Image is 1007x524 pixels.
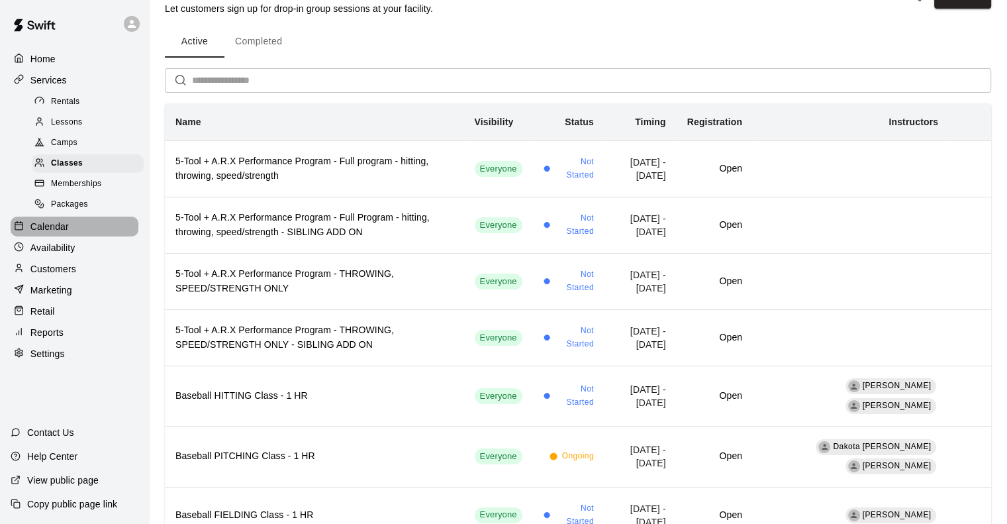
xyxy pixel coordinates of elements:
a: Reports [11,323,138,342]
span: Memberships [51,178,101,191]
div: This service is visible to all of your customers [475,161,522,177]
a: Settings [11,344,138,364]
span: Everyone [475,450,522,463]
p: Reports [30,326,64,339]
a: Retail [11,301,138,321]
a: Lessons [32,112,149,132]
p: View public page [27,474,99,487]
div: Home [11,49,138,69]
h6: Baseball FIELDING Class - 1 HR [175,508,454,523]
p: Retail [30,305,55,318]
b: Name [175,117,201,127]
span: [PERSON_NAME] [863,381,932,390]
b: Visibility [475,117,514,127]
h6: 5-Tool + A.R.X Performance Program - THROWING, SPEED/STRENGTH ONLY - SIBLING ADD ON [175,323,454,352]
td: [DATE] - [DATE] [604,366,677,426]
h6: Baseball PITCHING Class - 1 HR [175,449,454,464]
div: This service is visible to all of your customers [475,330,522,346]
h6: Open [687,162,742,176]
div: Dakota Bacus [818,441,830,453]
h6: Open [687,274,742,289]
a: Services [11,70,138,90]
span: Everyone [475,163,522,176]
div: Gama Martinez [848,380,860,392]
p: Settings [30,347,65,360]
a: Packages [32,195,149,215]
a: Availability [11,238,138,258]
p: Marketing [30,284,72,297]
a: Customers [11,259,138,279]
div: Lessons [32,113,144,132]
span: Classes [51,157,83,170]
h6: Open [687,449,742,464]
b: Registration [687,117,742,127]
span: Not Started [555,325,593,351]
a: Memberships [32,174,149,195]
span: [PERSON_NAME] [863,401,932,410]
p: Availability [30,241,75,254]
h6: 5-Tool + A.R.X Performance Program - Full Program - hitting, throwing, speed/strength - SIBLING A... [175,211,454,240]
span: Not Started [555,383,593,409]
span: Packages [51,198,88,211]
td: [DATE] - [DATE] [604,253,677,309]
div: This service is visible to all of your customers [475,448,522,464]
p: Customers [30,262,76,276]
b: Timing [635,117,666,127]
div: Gama Martinez [848,509,860,521]
span: Not Started [555,212,593,238]
div: Classes [32,154,144,173]
div: Ian Fink [848,460,860,472]
p: Help Center [27,450,77,463]
p: Copy public page link [27,498,117,511]
td: [DATE] - [DATE] [604,140,677,197]
div: Camps [32,134,144,152]
b: Status [565,117,594,127]
span: Everyone [475,276,522,288]
h6: Baseball HITTING Class - 1 HR [175,389,454,403]
span: Not Started [555,156,593,182]
a: Classes [32,154,149,174]
div: This service is visible to all of your customers [475,274,522,289]
span: Ongoing [562,450,594,463]
td: [DATE] - [DATE] [604,427,677,487]
span: Camps [51,136,77,150]
a: Calendar [11,217,138,236]
h6: 5-Tool + A.R.X Performance Program - Full program - hitting, throwing, speed/strength [175,154,454,183]
a: Marketing [11,280,138,300]
div: This service is visible to all of your customers [475,217,522,233]
div: Packages [32,195,144,214]
span: Everyone [475,332,522,344]
h6: 5-Tool + A.R.X Performance Program - THROWING, SPEED/STRENGTH ONLY [175,267,454,296]
span: [PERSON_NAME] [863,461,932,470]
span: Lessons [51,116,83,129]
div: This service is visible to all of your customers [475,507,522,523]
span: [PERSON_NAME] [863,510,932,519]
span: Dakota [PERSON_NAME] [833,442,931,451]
h6: Open [687,508,742,523]
div: Memberships [32,175,144,193]
div: Rentals [32,93,144,111]
p: Services [30,74,67,87]
p: Let customers sign up for drop-in group sessions at your facility. [165,2,433,15]
a: Camps [32,133,149,154]
td: [DATE] - [DATE] [604,197,677,253]
div: Cory Harris [848,400,860,412]
h6: Open [687,331,742,345]
button: Completed [224,26,293,58]
p: Home [30,52,56,66]
b: Instructors [888,117,938,127]
p: Calendar [30,220,69,233]
span: Not Started [555,268,593,295]
button: Active [165,26,224,58]
a: Rentals [32,91,149,112]
td: [DATE] - [DATE] [604,309,677,366]
h6: Open [687,389,742,403]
